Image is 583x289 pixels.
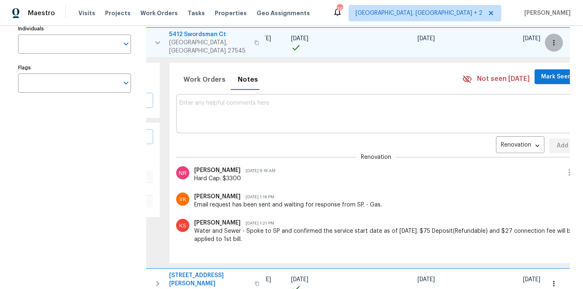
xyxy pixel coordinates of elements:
span: [DATE] [418,277,435,282]
span: [PERSON_NAME] [194,194,241,200]
span: [STREET_ADDRESS][PERSON_NAME] [169,271,250,288]
span: Properties [215,9,247,17]
span: Geo Assignments [257,9,310,17]
span: Work Orders [140,9,178,17]
span: [DATE] [291,36,308,41]
span: [DATE] [523,36,540,41]
img: Kiran Seetharaman [176,219,189,232]
span: Tasks [188,10,205,16]
span: [PERSON_NAME] [521,9,571,17]
span: [GEOGRAPHIC_DATA], [GEOGRAPHIC_DATA] + 2 [356,9,482,17]
span: Visits [78,9,95,17]
label: Flags [18,65,131,70]
span: [DATE] [523,277,540,282]
div: Email request has been sent and waiting for response from SP. - Gas. [194,201,576,209]
span: Maestro [28,9,55,17]
span: [DATE] [291,277,308,282]
button: Open [120,77,132,89]
div: Renovation [496,139,544,152]
span: [DATE] 1:16 PM [241,195,274,199]
span: Mark Seen [541,72,572,82]
div: Hard Cap: $3300 [194,174,558,183]
button: Mark Seen [535,69,578,85]
span: Work Orders [184,74,225,85]
span: [PERSON_NAME] [194,167,241,173]
div: 36 [337,5,342,13]
span: Projects [105,9,131,17]
label: Individuals [18,26,131,31]
span: Renovation [361,153,391,161]
span: 5412 Swordsman Ct [169,30,249,39]
span: [DATE] 1:21 PM [241,221,274,225]
img: Nicholas Russell [176,166,189,179]
span: Notes [238,74,258,85]
span: [DATE] [418,36,435,41]
span: [PERSON_NAME] [194,220,241,226]
button: Open [120,38,132,50]
span: [DATE] 9:19 AM [241,169,275,173]
img: Vincent David Raj [176,193,189,206]
span: Not seen [DATE] [477,74,530,84]
div: Water and Sewer - Spoke to SP and confirmed the service start date as of [DATE]. $75 Deposit(Refu... [194,227,576,243]
span: [GEOGRAPHIC_DATA], [GEOGRAPHIC_DATA] 27545 [169,39,249,55]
